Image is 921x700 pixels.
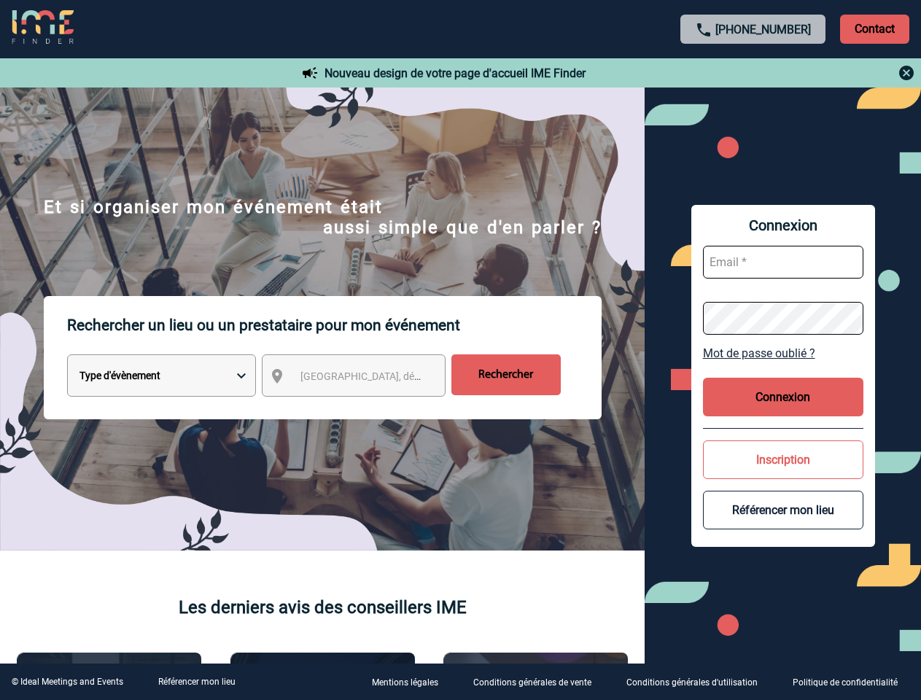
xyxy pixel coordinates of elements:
[158,677,236,687] a: Référencer mon lieu
[840,15,909,44] p: Contact
[451,354,561,395] input: Rechercher
[462,675,615,689] a: Conditions générales de vente
[715,23,811,36] a: [PHONE_NUMBER]
[67,296,602,354] p: Rechercher un lieu ou un prestataire pour mon événement
[703,491,863,529] button: Référencer mon lieu
[781,675,921,689] a: Politique de confidentialité
[360,675,462,689] a: Mentions légales
[703,378,863,416] button: Connexion
[473,678,591,688] p: Conditions générales de vente
[703,440,863,479] button: Inscription
[793,678,898,688] p: Politique de confidentialité
[703,346,863,360] a: Mot de passe oublié ?
[626,678,758,688] p: Conditions générales d'utilisation
[703,217,863,234] span: Connexion
[372,678,438,688] p: Mentions légales
[615,675,781,689] a: Conditions générales d'utilisation
[695,21,712,39] img: call-24-px.png
[703,246,863,279] input: Email *
[300,370,503,382] span: [GEOGRAPHIC_DATA], département, région...
[12,677,123,687] div: © Ideal Meetings and Events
